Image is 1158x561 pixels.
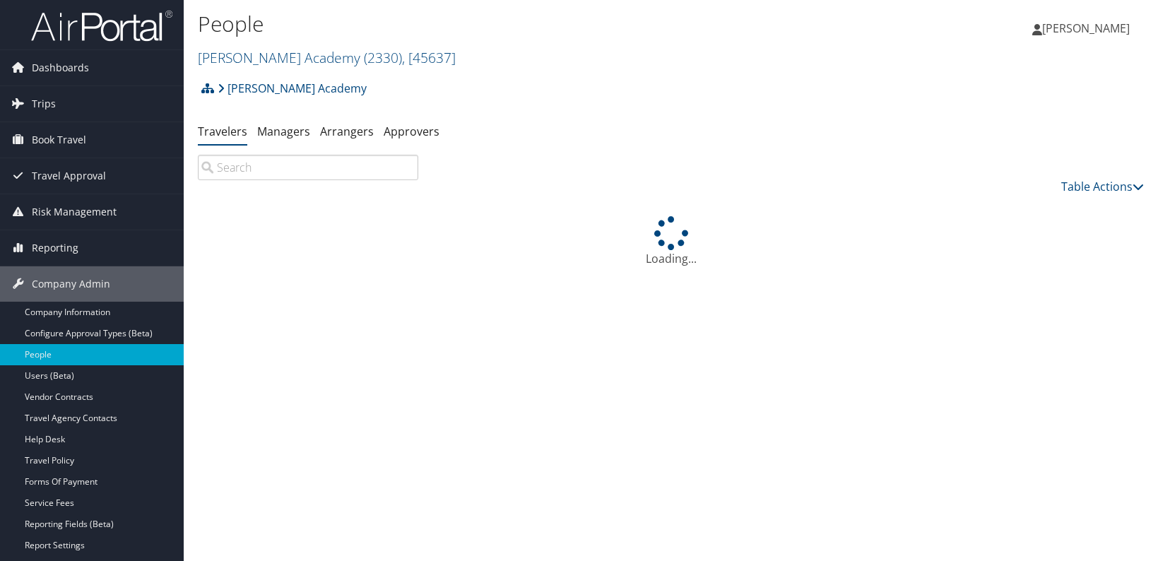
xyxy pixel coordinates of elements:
[1042,20,1130,36] span: [PERSON_NAME]
[31,9,172,42] img: airportal-logo.png
[32,194,117,230] span: Risk Management
[198,216,1144,267] div: Loading...
[198,155,418,180] input: Search
[32,50,89,85] span: Dashboards
[1032,7,1144,49] a: [PERSON_NAME]
[32,86,56,122] span: Trips
[402,48,456,67] span: , [ 45637 ]
[32,266,110,302] span: Company Admin
[384,124,439,139] a: Approvers
[32,122,86,158] span: Book Travel
[257,124,310,139] a: Managers
[32,230,78,266] span: Reporting
[32,158,106,194] span: Travel Approval
[1061,179,1144,194] a: Table Actions
[198,9,829,39] h1: People
[198,48,456,67] a: [PERSON_NAME] Academy
[198,124,247,139] a: Travelers
[364,48,402,67] span: ( 2330 )
[320,124,374,139] a: Arrangers
[218,74,367,102] a: [PERSON_NAME] Academy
